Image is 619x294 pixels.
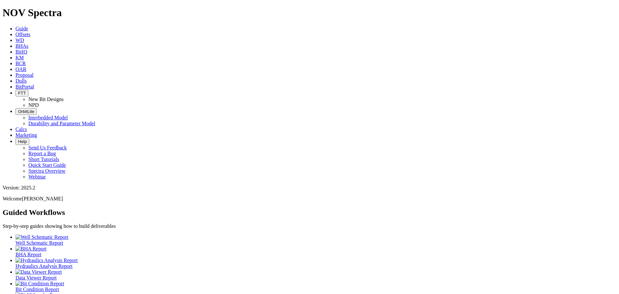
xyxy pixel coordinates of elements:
a: Data Viewer Report Data Viewer Report [15,269,616,280]
a: Calcs [15,127,27,132]
a: Dulls [15,78,27,84]
a: BitPortal [15,84,34,89]
a: Quick Start Guide [28,162,66,168]
span: FTT [18,91,26,96]
a: Durability and Parameter Model [28,121,95,126]
img: BHA Report [15,246,46,252]
a: KM [15,55,24,60]
span: BHA Report [15,252,41,257]
h1: NOV Spectra [3,7,616,19]
a: OAR [15,66,26,72]
button: Help [15,138,29,145]
a: New Bit Designs [28,96,64,102]
span: [PERSON_NAME] [22,196,63,201]
span: Bit Condition Report [15,287,59,292]
a: WD [15,37,24,43]
a: Bit Condition Report Bit Condition Report [15,281,616,292]
img: Well Schematic Report [15,234,68,240]
img: Hydraulics Analysis Report [15,258,78,263]
a: BHAs [15,43,28,49]
p: Welcome [3,196,616,202]
button: FTT [15,90,28,96]
h2: Guided Workflows [3,208,616,217]
a: BitIQ [15,49,27,55]
a: BCR [15,61,26,66]
span: Help [18,139,27,144]
img: Bit Condition Report [15,281,64,287]
a: Send Us Feedback [28,145,67,150]
a: Webinar [28,174,46,179]
span: OrbitLite [18,109,34,114]
span: Well Schematic Report [15,240,63,246]
a: Proposal [15,72,34,78]
a: Well Schematic Report Well Schematic Report [15,234,616,246]
a: Guide [15,26,28,31]
img: Data Viewer Report [15,269,62,275]
a: Interbedded Model [28,115,68,120]
div: Version: 2025.2 [3,185,616,191]
a: Offsets [15,32,30,37]
a: Hydraulics Analysis Report Hydraulics Analysis Report [15,258,616,269]
p: Step-by-step guides showing how to build deliverables [3,223,616,229]
a: NPD [28,102,39,108]
button: OrbitLite [15,108,37,115]
span: Hydraulics Analysis Report [15,263,73,269]
span: Data Viewer Report [15,275,57,280]
a: Marketing [15,132,37,138]
a: Spectra Overview [28,168,65,174]
a: BHA Report BHA Report [15,246,616,257]
a: Short Tutorials [28,157,59,162]
a: Report a Bug [28,151,56,156]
